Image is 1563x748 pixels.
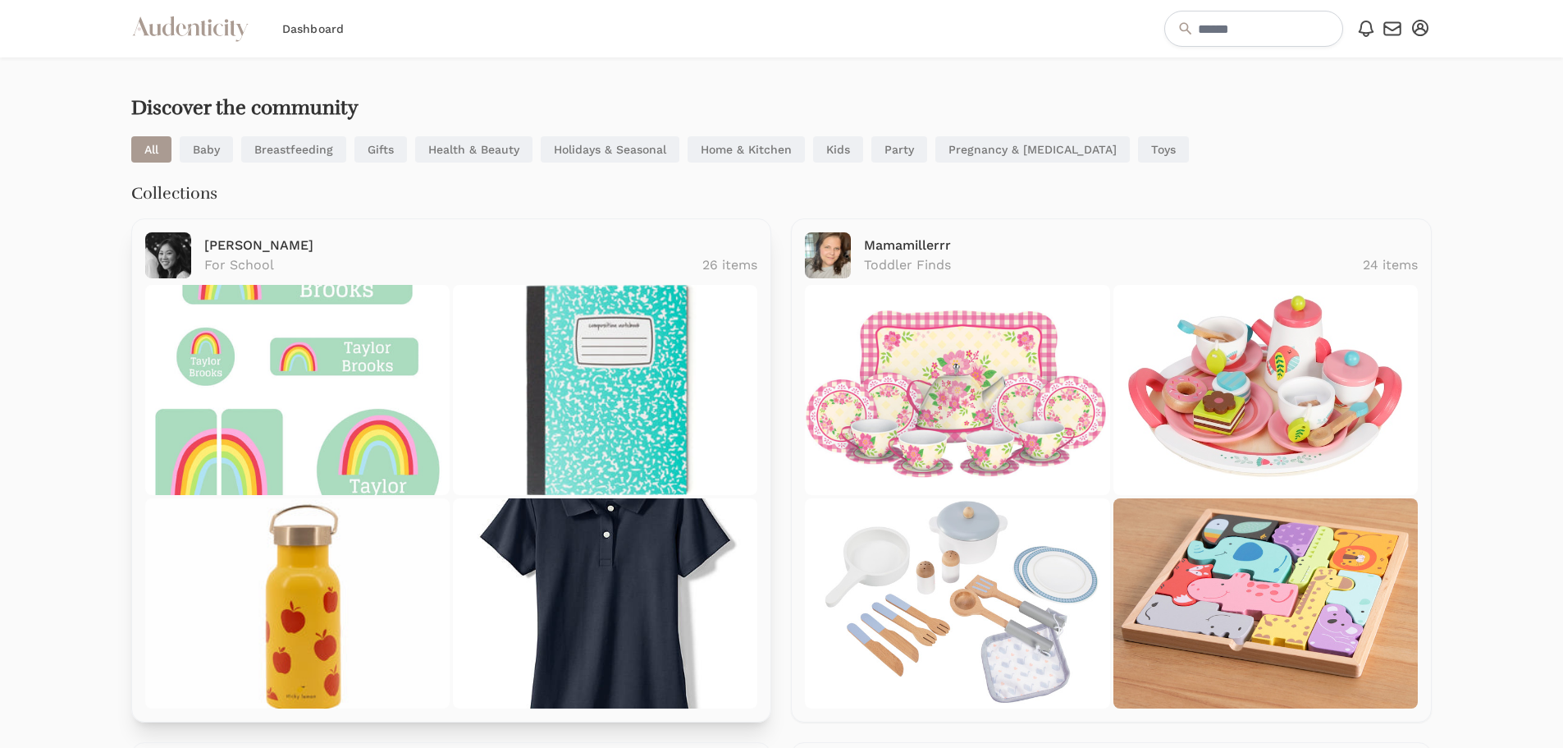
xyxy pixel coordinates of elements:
a: Health & Beauty [415,136,532,163]
a: [PERSON_NAME] [204,237,313,253]
a: Toddler Finds 24 items [864,255,1417,275]
img: Shop-Sweet-Lulu-Apples-Water-Bottle_300x.png.jpg [145,498,450,709]
p: For School [204,255,274,275]
a: Breastfeeding [241,136,346,163]
a: Toys [1138,136,1189,163]
a: All [131,136,171,163]
p: 26 items [702,255,757,275]
img: fb422_3.jpg [1113,285,1418,495]
p: 24 items [1363,255,1418,275]
img: <span class="translation_missing" title="translation missing: en.advocates.discover.show.profile_... [805,232,851,278]
a: For School 26 items [204,255,757,275]
a: Home & Kitchen [688,136,805,163]
img: fb522_6.jpg [805,498,1109,709]
a: Baby [180,136,233,163]
h2: Discover the community [131,97,1432,120]
img: 529347_LEPP_LF_CLN [453,498,757,709]
img: sh290.jpg [805,285,1109,495]
img: Daydream_Society_Mini_Composition_Notebook_Aqua_44189aef-e95f-446b-bbcf-0c2f17cf8121_300x.jpg [453,285,757,495]
a: Kids [813,136,863,163]
img: fb512_0.jpg [1113,498,1418,709]
a: Gifts [354,136,407,163]
img: <span class="translation_missing" title="translation missing: en.advocates.discover.show.profile_... [145,232,191,278]
a: Holidays & Seasonal [541,136,679,163]
a: Mamamillerrr [864,237,951,253]
img: daycare-labels-pack-rainbows-turquoise_x500.jpg [145,285,450,495]
a: Pregnancy & [MEDICAL_DATA] [935,136,1130,163]
h3: Collections [131,182,1432,205]
a: Party [871,136,927,163]
p: Toddler Finds [864,255,951,275]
